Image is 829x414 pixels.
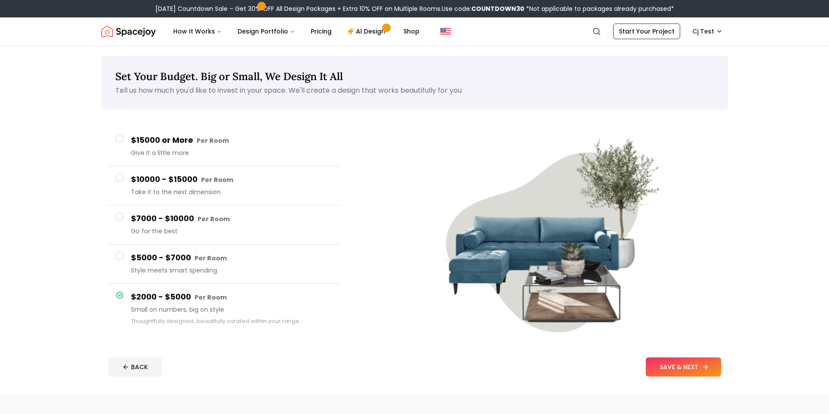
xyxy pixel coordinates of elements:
[197,136,229,145] small: Per Room
[108,357,162,377] button: BACK
[131,212,334,225] h4: $7000 - $10000
[131,188,334,196] span: Take it to the next dimension
[155,4,674,13] div: [DATE] Countdown Sale – Get 30% OFF All Design Packages + Extra 10% OFF on Multiple Rooms.
[131,173,334,186] h4: $10000 - $15000
[198,215,230,223] small: Per Room
[131,134,334,147] h4: $15000 or More
[131,148,334,157] span: Give it a little more
[646,357,721,377] button: SAVE & NEXT
[108,245,341,284] button: $5000 - $7000 Per RoomStyle meets smart spending
[131,305,334,314] span: Small on numbers, big on style
[166,23,426,40] nav: Main
[524,4,674,13] span: *Not applicable to packages already purchased*
[131,227,334,236] span: Go for the best
[340,23,395,40] a: AI Design
[101,17,728,45] nav: Global
[195,254,227,263] small: Per Room
[101,23,156,40] img: Spacejoy Logo
[108,127,341,166] button: $15000 or More Per RoomGive it a little more
[195,293,227,302] small: Per Room
[131,291,334,303] h4: $2000 - $5000
[108,166,341,205] button: $10000 - $15000 Per RoomTake it to the next dimension
[131,252,334,264] h4: $5000 - $7000
[131,317,299,325] small: Thoughtfully designed, beautifully curated within your range
[108,284,341,333] button: $2000 - $5000 Per RoomSmall on numbers, big on styleThoughtfully designed, beautifully curated wi...
[231,23,302,40] button: Design Portfolio
[131,266,334,275] span: Style meets smart spending
[101,23,156,40] a: Spacejoy
[115,70,343,83] span: Set Your Budget. Big or Small, We Design It All
[115,85,714,96] p: Tell us how much you'd like to invest in your space. We'll create a design that works beautifully...
[166,23,229,40] button: How It Works
[304,23,339,40] a: Pricing
[420,120,662,363] img: $2000 - $5000
[613,24,680,39] a: Start Your Project
[396,23,426,40] a: Shop
[108,205,341,245] button: $7000 - $10000 Per RoomGo for the best
[687,24,728,39] button: Cj Test
[201,175,233,184] small: Per Room
[471,4,524,13] b: COUNTDOWN30
[440,26,451,37] img: United States
[442,4,524,13] span: Use code:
